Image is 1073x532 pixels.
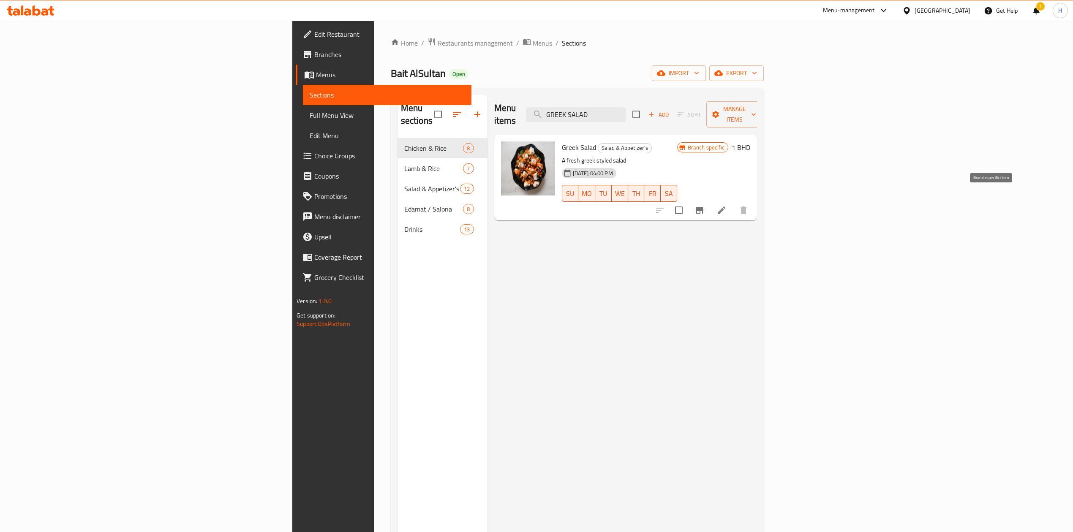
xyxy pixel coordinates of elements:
input: search [526,107,626,122]
span: Choice Groups [314,151,465,161]
h2: Menu items [494,102,516,127]
span: Chicken & Rice [404,143,463,153]
button: import [652,65,706,81]
a: Choice Groups [296,146,471,166]
span: Edit Restaurant [314,29,465,39]
span: Coupons [314,171,465,181]
button: delete [733,200,754,220]
button: Add [645,108,672,121]
button: WE [612,185,628,202]
span: Add [647,110,670,119]
div: Salad & Appetizer's [598,143,652,153]
div: Salad & Appetizer's12 [398,179,487,199]
span: Manage items [713,104,756,125]
span: Select section first [672,108,706,121]
span: 8 [463,144,473,152]
li: / [556,38,558,48]
a: Promotions [296,186,471,206]
li: / [516,38,519,48]
button: MO [578,185,595,202]
span: TH [632,187,641,200]
a: Support.OpsPlatform [297,318,350,329]
div: items [463,163,474,174]
span: [DATE] 04:00 PM [569,169,616,177]
span: Full Menu View [310,110,465,120]
span: Promotions [314,191,465,201]
span: Branches [314,49,465,60]
div: Menu-management [823,5,875,16]
nav: breadcrumb [391,38,764,49]
a: Grocery Checklist [296,267,471,288]
span: Version: [297,296,317,307]
span: H [1058,6,1062,15]
button: Branch-specific-item [689,200,710,220]
p: A fresh greek styled salad [562,155,677,166]
div: items [460,224,474,234]
div: items [463,143,474,153]
div: items [460,184,474,194]
span: Menus [533,38,552,48]
h6: 1 BHD [732,141,750,153]
div: items [463,204,474,214]
a: Edit Menu [303,125,471,146]
button: TH [628,185,645,202]
button: SA [661,185,677,202]
span: FR [648,187,657,200]
span: Upsell [314,232,465,242]
span: TU [599,187,608,200]
a: Branches [296,44,471,65]
span: import [659,68,699,79]
button: FR [644,185,661,202]
a: Upsell [296,227,471,247]
a: Menus [296,65,471,85]
div: Edamat / Salona8 [398,199,487,219]
a: Edit menu item [716,205,727,215]
img: Greek Salad [501,141,555,195]
span: Grocery Checklist [314,272,465,282]
span: Menus [316,70,465,80]
span: MO [582,187,592,200]
span: Greek Salad [562,141,596,154]
span: Drinks [404,224,460,234]
a: Full Menu View [303,105,471,125]
span: export [716,68,757,79]
span: 13 [460,225,473,233]
span: Edit Menu [310,130,465,141]
button: Manage items [706,101,763,128]
span: SA [664,187,674,200]
span: 7 [463,165,473,173]
a: Menus [523,38,552,49]
span: 8 [463,205,473,213]
nav: Menu sections [398,135,487,243]
div: [GEOGRAPHIC_DATA] [915,6,970,15]
span: Edamat / Salona [404,204,463,214]
span: Sections [562,38,586,48]
a: Edit Restaurant [296,24,471,44]
button: TU [595,185,612,202]
a: Menu disclaimer [296,206,471,227]
span: WE [615,187,625,200]
span: Restaurants management [438,38,513,48]
span: Lamb & Rice [404,163,463,174]
span: Salad & Appetizer's [404,184,460,194]
span: Salad & Appetizer's [598,143,651,153]
span: Coverage Report [314,252,465,262]
span: Get support on: [297,310,335,321]
div: Chicken & Rice8 [398,138,487,158]
span: 12 [460,185,473,193]
button: Add section [467,104,487,125]
span: SU [566,187,575,200]
span: 1.0.0 [319,296,332,307]
a: Coupons [296,166,471,186]
span: Select to update [670,201,688,219]
a: Sections [303,85,471,105]
button: export [709,65,764,81]
span: Sections [310,90,465,100]
div: Lamb & Rice7 [398,158,487,179]
a: Coverage Report [296,247,471,267]
span: Menu disclaimer [314,212,465,222]
span: Sort sections [447,104,467,125]
button: SU [562,185,579,202]
span: Branch specific [684,144,728,152]
div: Drinks13 [398,219,487,239]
